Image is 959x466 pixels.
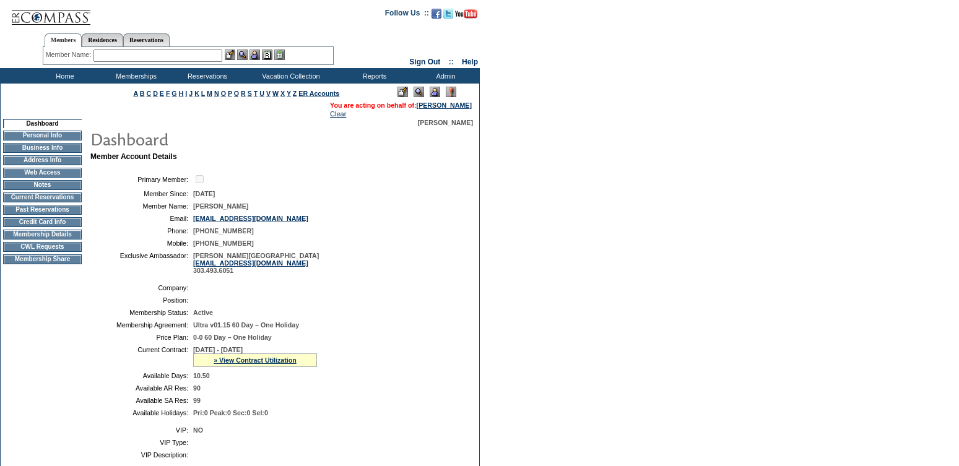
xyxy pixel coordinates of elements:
[95,296,188,304] td: Position:
[193,334,272,341] span: 0-0 60 Day – One Holiday
[95,372,188,379] td: Available Days:
[153,90,158,97] a: D
[179,90,184,97] a: H
[193,372,210,379] span: 10.50
[455,9,477,19] img: Subscribe to our YouTube Channel
[166,90,170,97] a: F
[146,90,151,97] a: C
[241,90,246,97] a: R
[193,227,254,235] span: [PHONE_NUMBER]
[95,346,188,367] td: Current Contract:
[385,7,429,22] td: Follow Us ::
[298,90,339,97] a: ER Accounts
[95,309,188,316] td: Membership Status:
[46,50,93,60] div: Member Name:
[446,87,456,97] img: Log Concern/Member Elevation
[3,254,82,264] td: Membership Share
[330,110,346,118] a: Clear
[95,284,188,291] td: Company:
[272,90,279,97] a: W
[95,451,188,459] td: VIP Description:
[99,68,170,84] td: Memberships
[193,426,203,434] span: NO
[3,180,82,190] td: Notes
[432,9,441,19] img: Become our fan on Facebook
[397,87,408,97] img: Edit Mode
[95,384,188,392] td: Available AR Res:
[443,12,453,20] a: Follow us on Twitter
[90,126,337,151] img: pgTtlDashboard.gif
[193,202,248,210] span: [PERSON_NAME]
[171,90,176,97] a: G
[266,90,271,97] a: V
[430,87,440,97] img: Impersonate
[262,50,272,60] img: Reservations
[337,68,409,84] td: Reports
[287,90,291,97] a: Y
[189,90,193,97] a: J
[237,50,248,60] img: View
[3,155,82,165] td: Address Info
[193,309,213,316] span: Active
[3,242,82,252] td: CWL Requests
[95,190,188,197] td: Member Since:
[193,409,268,416] span: Pri:0 Peak:0 Sec:0 Sel:0
[414,87,424,97] img: View Mode
[274,50,285,60] img: b_calculator.gif
[90,152,177,161] b: Member Account Details
[234,90,239,97] a: Q
[225,50,235,60] img: b_edit.gif
[3,168,82,178] td: Web Access
[3,205,82,215] td: Past Reservations
[3,230,82,239] td: Membership Details
[95,215,188,222] td: Email:
[214,90,219,97] a: N
[193,190,215,197] span: [DATE]
[248,90,252,97] a: S
[193,239,254,247] span: [PHONE_NUMBER]
[193,259,308,267] a: [EMAIL_ADDRESS][DOMAIN_NAME]
[45,33,82,47] a: Members
[417,101,472,109] a: [PERSON_NAME]
[221,90,226,97] a: O
[95,227,188,235] td: Phone:
[330,101,472,109] span: You are acting on behalf of:
[95,202,188,210] td: Member Name:
[259,90,264,97] a: U
[443,9,453,19] img: Follow us on Twitter
[95,252,188,274] td: Exclusive Ambassador:
[134,90,138,97] a: A
[293,90,297,97] a: Z
[409,68,480,84] td: Admin
[228,90,232,97] a: P
[95,334,188,341] td: Price Plan:
[95,239,188,247] td: Mobile:
[95,426,188,434] td: VIP:
[193,321,299,329] span: Ultra v01.15 60 Day – One Holiday
[193,384,201,392] span: 90
[3,131,82,140] td: Personal Info
[254,90,258,97] a: T
[418,119,473,126] span: [PERSON_NAME]
[193,252,319,274] span: [PERSON_NAME][GEOGRAPHIC_DATA] 303.493.6051
[455,12,477,20] a: Subscribe to our YouTube Channel
[193,397,201,404] span: 99
[3,143,82,153] td: Business Info
[193,215,308,222] a: [EMAIL_ADDRESS][DOMAIN_NAME]
[95,439,188,446] td: VIP Type:
[241,68,337,84] td: Vacation Collection
[207,90,212,97] a: M
[193,346,243,353] span: [DATE] - [DATE]
[3,192,82,202] td: Current Reservations
[28,68,99,84] td: Home
[250,50,260,60] img: Impersonate
[214,356,297,364] a: » View Contract Utilization
[409,58,440,66] a: Sign Out
[140,90,145,97] a: B
[160,90,164,97] a: E
[170,68,241,84] td: Reservations
[449,58,454,66] span: ::
[95,409,188,416] td: Available Holidays:
[95,173,188,185] td: Primary Member:
[185,90,187,97] a: I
